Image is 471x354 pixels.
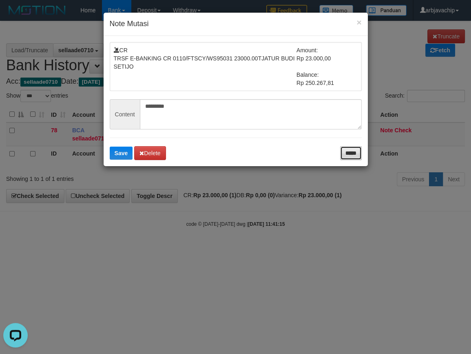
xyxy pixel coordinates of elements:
[115,150,128,156] span: Save
[114,46,297,87] td: CR TRSF E-BANKING CR 0110/FTSCY/WS95031 23000.00TJATUR BUDI SETIJO
[139,150,160,156] span: Delete
[296,46,358,87] td: Amount: Rp 23.000,00 Balance: Rp 250.267,81
[110,99,140,129] span: Content
[110,19,362,29] h4: Note Mutasi
[134,146,166,160] button: Delete
[110,147,133,160] button: Save
[356,18,361,27] button: ×
[3,3,28,28] button: Open LiveChat chat widget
